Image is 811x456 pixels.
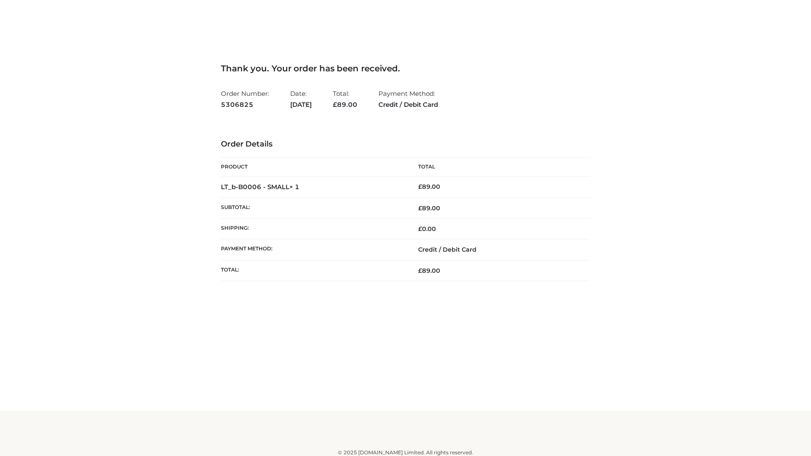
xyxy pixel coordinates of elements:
h3: Thank you. Your order has been received. [221,63,590,73]
bdi: 89.00 [418,183,440,190]
li: Total: [333,86,357,112]
th: Subtotal: [221,198,405,218]
td: Credit / Debit Card [405,239,590,260]
h3: Order Details [221,140,590,149]
li: Date: [290,86,312,112]
span: 89.00 [333,100,357,109]
span: £ [333,100,337,109]
span: £ [418,267,422,274]
li: Payment Method: [378,86,438,112]
bdi: 0.00 [418,225,436,233]
strong: Credit / Debit Card [378,99,438,110]
th: Payment method: [221,239,405,260]
th: Total [405,157,590,176]
span: £ [418,183,422,190]
span: £ [418,225,422,233]
span: 89.00 [418,204,440,212]
th: Product [221,157,405,176]
strong: LT_b-B0006 - SMALL [221,183,299,191]
span: £ [418,204,422,212]
strong: 5306825 [221,99,269,110]
th: Shipping: [221,219,405,239]
strong: × 1 [289,183,299,191]
strong: [DATE] [290,99,312,110]
th: Total: [221,260,405,281]
span: 89.00 [418,267,440,274]
li: Order Number: [221,86,269,112]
